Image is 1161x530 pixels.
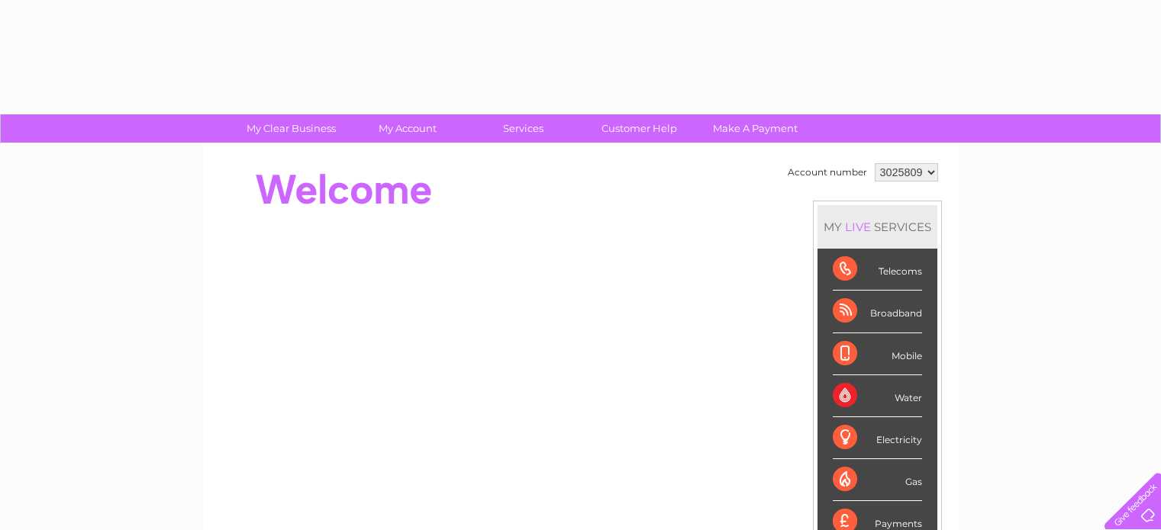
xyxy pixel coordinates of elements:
div: Electricity [833,417,922,459]
div: Gas [833,459,922,501]
a: Customer Help [576,114,702,143]
div: Telecoms [833,249,922,291]
div: LIVE [842,220,874,234]
td: Account number [784,159,871,185]
div: MY SERVICES [818,205,937,249]
a: My Account [344,114,470,143]
a: Services [460,114,586,143]
a: Make A Payment [692,114,818,143]
div: Broadband [833,291,922,332]
div: Water [833,375,922,417]
a: My Clear Business [228,114,354,143]
div: Mobile [833,333,922,375]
